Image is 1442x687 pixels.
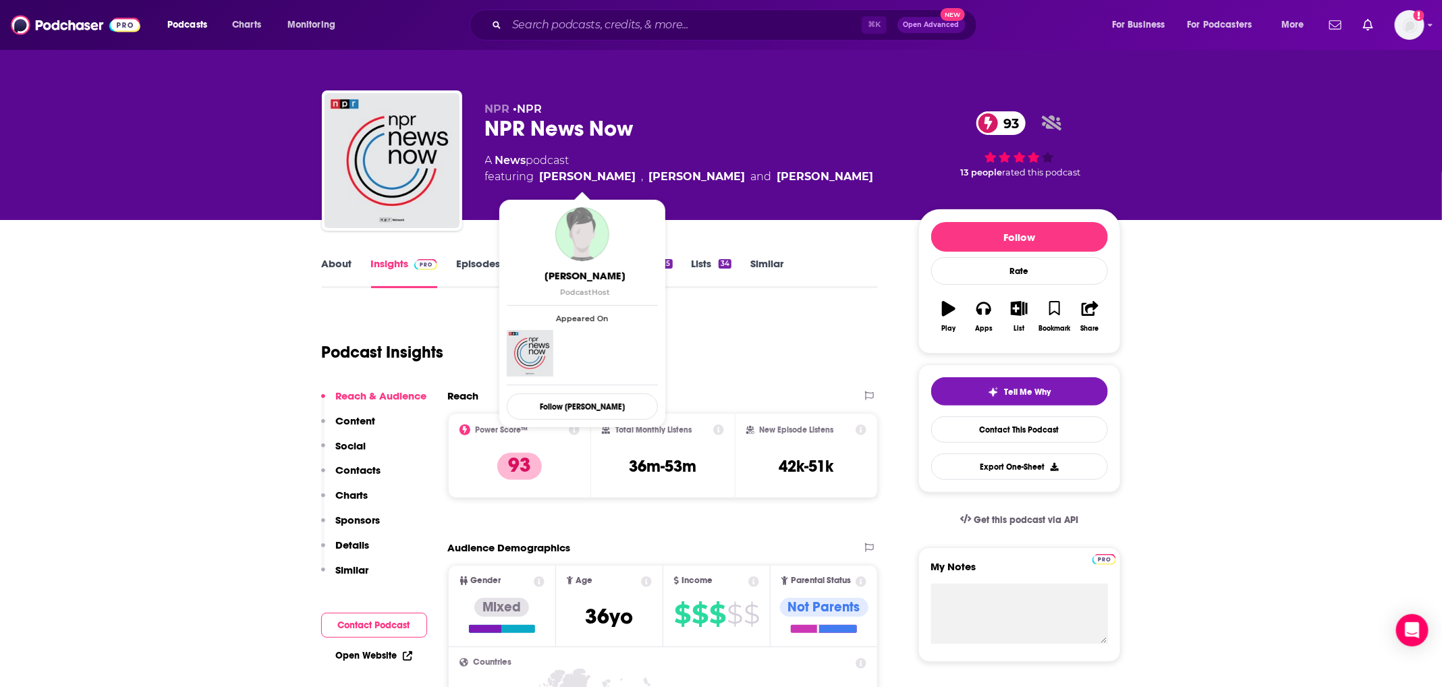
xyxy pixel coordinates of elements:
[336,650,412,661] a: Open Website
[1358,13,1379,36] a: Show notifications dropdown
[642,169,644,185] span: ,
[495,154,526,167] a: News
[1179,14,1272,36] button: open menu
[321,389,427,414] button: Reach & Audience
[321,489,368,514] button: Charts
[371,257,438,288] a: InsightsPodchaser Pro
[336,489,368,501] p: Charts
[1112,16,1165,34] span: For Business
[485,169,874,185] span: featuring
[474,598,529,617] div: Mixed
[321,613,427,638] button: Contact Podcast
[321,564,369,588] button: Similar
[497,453,542,480] p: 93
[555,207,609,261] img: Jeanine Herbst
[1092,552,1116,565] a: Pro website
[322,342,444,362] h1: Podcast Insights
[1396,614,1429,647] div: Open Intercom Messenger
[507,14,862,36] input: Search podcasts, credits, & more...
[931,257,1108,285] div: Rate
[474,658,512,667] span: Countries
[897,17,966,33] button: Open AdvancedNew
[485,103,510,115] span: NPR
[661,259,672,269] div: 15
[751,169,772,185] span: and
[485,153,874,185] div: A podcast
[904,22,960,28] span: Open Advanced
[692,257,731,288] a: Lists34
[1014,325,1025,333] div: List
[287,16,335,34] span: Monitoring
[750,257,783,288] a: Similar
[1324,13,1347,36] a: Show notifications dropdown
[167,16,207,34] span: Podcasts
[791,576,851,585] span: Parental Status
[507,330,553,377] img: NPR News Now
[931,222,1108,252] button: Follow
[1002,167,1080,177] span: rated this podcast
[1188,16,1252,34] span: For Podcasters
[448,389,479,402] h2: Reach
[931,560,1108,584] label: My Notes
[336,389,427,402] p: Reach & Audience
[941,325,955,333] div: Play
[974,514,1078,526] span: Get this podcast via API
[336,539,370,551] p: Details
[1072,292,1107,341] button: Share
[1004,387,1051,397] span: Tell Me Why
[975,325,993,333] div: Apps
[482,9,990,40] div: Search podcasts, credits, & more...
[709,603,725,625] span: $
[760,425,834,435] h2: New Episode Listens
[509,269,661,282] span: [PERSON_NAME]
[862,16,887,34] span: ⌘ K
[931,454,1108,480] button: Export One-Sheet
[321,514,381,539] button: Sponsors
[1001,292,1036,341] button: List
[780,598,868,617] div: Not Parents
[779,456,834,476] h3: 42k-51k
[1103,14,1182,36] button: open menu
[448,541,571,554] h2: Audience Demographics
[325,93,460,228] img: NPR News Now
[1414,10,1424,21] svg: Add a profile image
[585,603,633,630] span: 36 yo
[507,314,658,323] span: Appeared On
[321,414,376,439] button: Content
[518,103,543,115] a: NPR
[931,416,1108,443] a: Contact This Podcast
[727,603,742,625] span: $
[649,169,746,185] a: Lakshmi Singh
[674,603,690,625] span: $
[777,169,874,185] a: Korva Coleman
[514,103,543,115] span: •
[744,603,759,625] span: $
[336,464,381,476] p: Contacts
[1281,16,1304,34] span: More
[1395,10,1424,40] img: User Profile
[990,111,1026,135] span: 93
[336,439,366,452] p: Social
[321,439,366,464] button: Social
[949,503,1090,537] a: Get this podcast via API
[692,603,708,625] span: $
[223,14,269,36] a: Charts
[1038,325,1070,333] div: Bookmark
[719,259,731,269] div: 34
[11,12,140,38] img: Podchaser - Follow, Share and Rate Podcasts
[278,14,353,36] button: open menu
[682,576,713,585] span: Income
[158,14,225,36] button: open menu
[988,387,999,397] img: tell me why sparkle
[456,257,527,288] a: Episodes1988
[931,377,1108,406] button: tell me why sparkleTell Me Why
[232,16,261,34] span: Charts
[414,259,438,270] img: Podchaser Pro
[1037,292,1072,341] button: Bookmark
[1395,10,1424,40] button: Show profile menu
[941,8,965,21] span: New
[1092,554,1116,565] img: Podchaser Pro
